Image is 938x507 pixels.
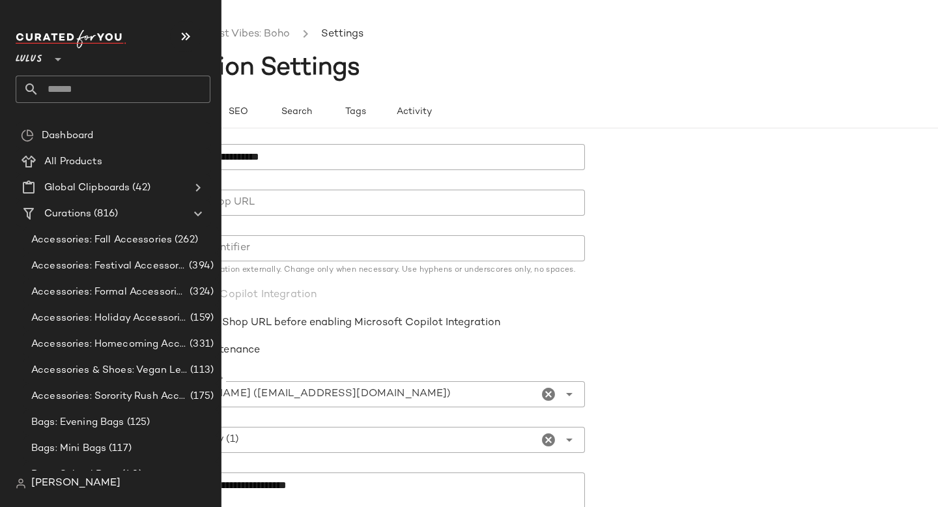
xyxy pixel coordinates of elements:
[150,267,585,274] div: Identifiers the curation externally. Change only when necessary. Use hyphens or underscores only,...
[16,478,26,489] img: svg%3e
[44,154,102,169] span: All Products
[16,30,126,48] img: cfy_white_logo.C9jOOHJF.svg
[188,363,214,378] span: (113)
[31,441,106,456] span: Bags: Mini Bags
[541,432,556,448] i: Clear Priority *
[227,107,248,117] span: SEO
[31,389,188,404] span: Accessories: Sorority Rush Accessories
[186,259,214,274] span: (394)
[561,386,577,402] i: Open
[31,415,124,430] span: Bags: Evening Bags
[150,55,360,81] span: Curation Settings
[150,315,585,331] div: Enter External Shop URL before enabling Microsoft Copilot Integration
[44,207,91,222] span: Curations
[124,415,150,430] span: (125)
[281,107,312,117] span: Search
[188,389,214,404] span: (175)
[31,259,186,274] span: Accessories: Festival Accessories
[91,207,118,222] span: (816)
[187,337,214,352] span: (331)
[31,467,119,482] span: Bags: School Bags
[31,285,187,300] span: Accessories: Formal Accessories
[395,107,431,117] span: Activity
[31,363,188,378] span: Accessories & Shoes: Vegan Leather
[106,441,132,456] span: (117)
[42,128,93,143] span: Dashboard
[21,129,34,142] img: svg%3e
[187,285,214,300] span: (324)
[16,44,42,68] span: Lulus
[561,432,577,448] i: Open
[188,311,214,326] span: (159)
[31,337,187,352] span: Accessories: Homecoming Accessories
[541,386,556,402] i: Clear Curation Owner*
[130,181,150,196] span: (42)
[31,233,172,248] span: Accessories: Fall Accessories
[44,181,130,196] span: Global Clipboards
[319,26,366,43] li: Settings
[119,467,142,482] span: (40)
[344,107,365,117] span: Tags
[31,311,188,326] span: Accessories: Holiday Accessories
[172,233,198,248] span: (262)
[31,476,121,491] span: [PERSON_NAME]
